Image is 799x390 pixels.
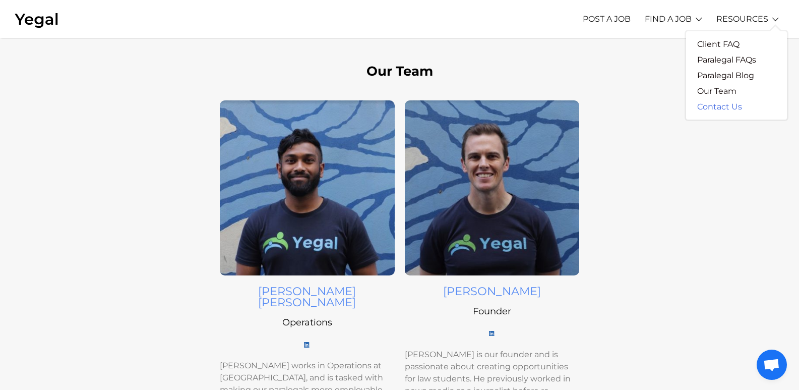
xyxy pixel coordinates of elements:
[686,36,751,52] a: Client FAQ
[645,5,692,33] a: FIND A JOB
[583,5,631,33] a: POST A JOB
[304,342,310,347] img: LI-In-Bug
[405,286,580,297] h4: [PERSON_NAME]
[686,99,753,115] a: Contact Us
[686,68,765,83] a: Paralegal Blog
[405,100,580,275] img: Michael Profile
[122,65,677,78] h2: Our Team
[686,52,767,68] a: Paralegal FAQs
[716,5,768,33] a: RESOURCES
[686,83,748,99] a: Our Team
[489,331,495,336] img: LI-In-Bug
[220,286,395,308] h4: [PERSON_NAME] [PERSON_NAME]
[220,100,395,275] img: Swaroop profile
[220,318,395,327] h5: Operations
[757,350,787,380] div: Open chat
[405,307,580,316] h5: Founder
